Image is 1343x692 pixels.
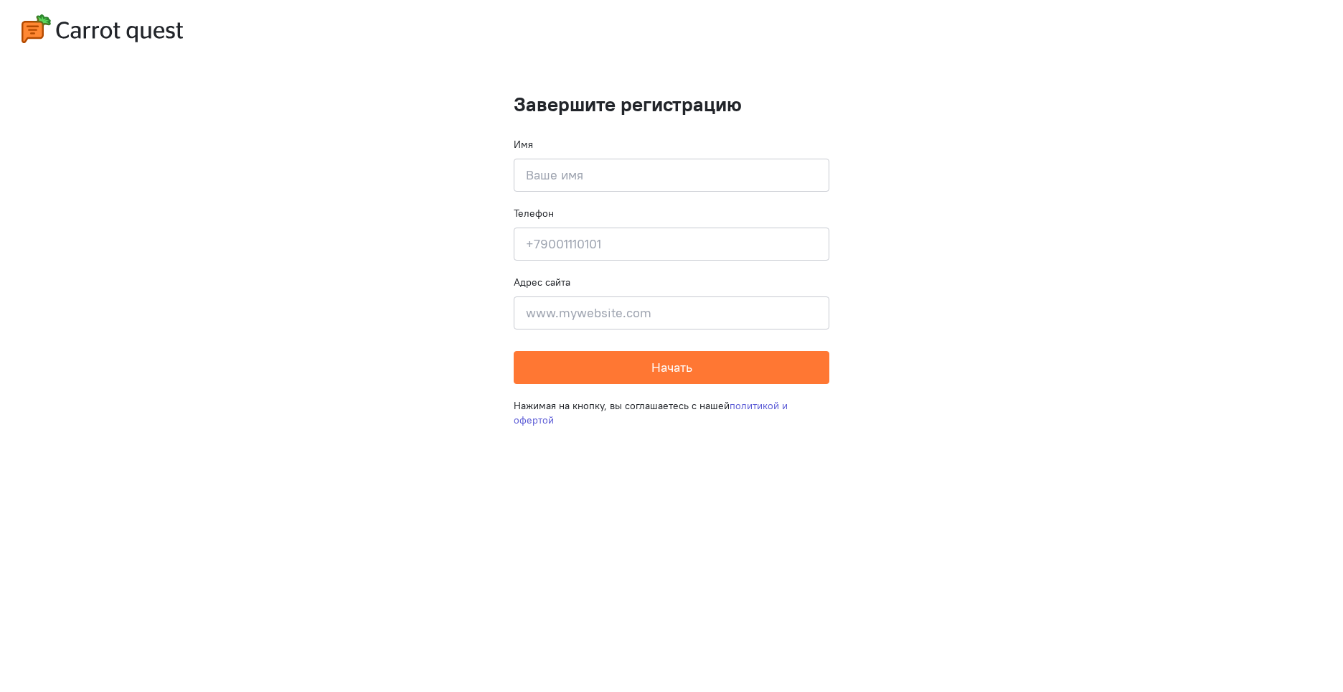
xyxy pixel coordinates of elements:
button: Начать [514,351,829,384]
label: Телефон [514,206,554,220]
input: Ваше имя [514,159,829,192]
img: carrot-quest-logo.svg [22,14,183,43]
label: Адрес сайта [514,275,570,289]
h1: Завершите регистрацию [514,93,829,116]
input: +79001110101 [514,228,829,261]
span: Начать [651,359,692,375]
input: www.mywebsite.com [514,296,829,329]
label: Имя [514,137,533,151]
a: политикой и офертой [514,399,788,426]
div: Нажимая на кнопку, вы соглашаетесь с нашей [514,384,829,441]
